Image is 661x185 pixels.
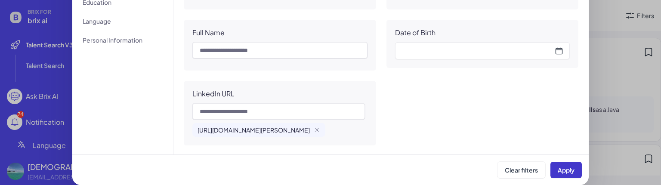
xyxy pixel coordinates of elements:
span: Clear filters [505,166,538,174]
li: Language [77,13,168,29]
li: Personal Information [77,32,168,48]
button: Apply [550,162,582,178]
span: [URL][DOMAIN_NAME][PERSON_NAME] [198,126,310,134]
div: Date of Birth [395,28,436,37]
span: Apply [558,166,575,174]
div: Full Name [192,28,225,37]
button: Clear filters [497,162,545,178]
div: LinkedIn URL [192,89,235,98]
